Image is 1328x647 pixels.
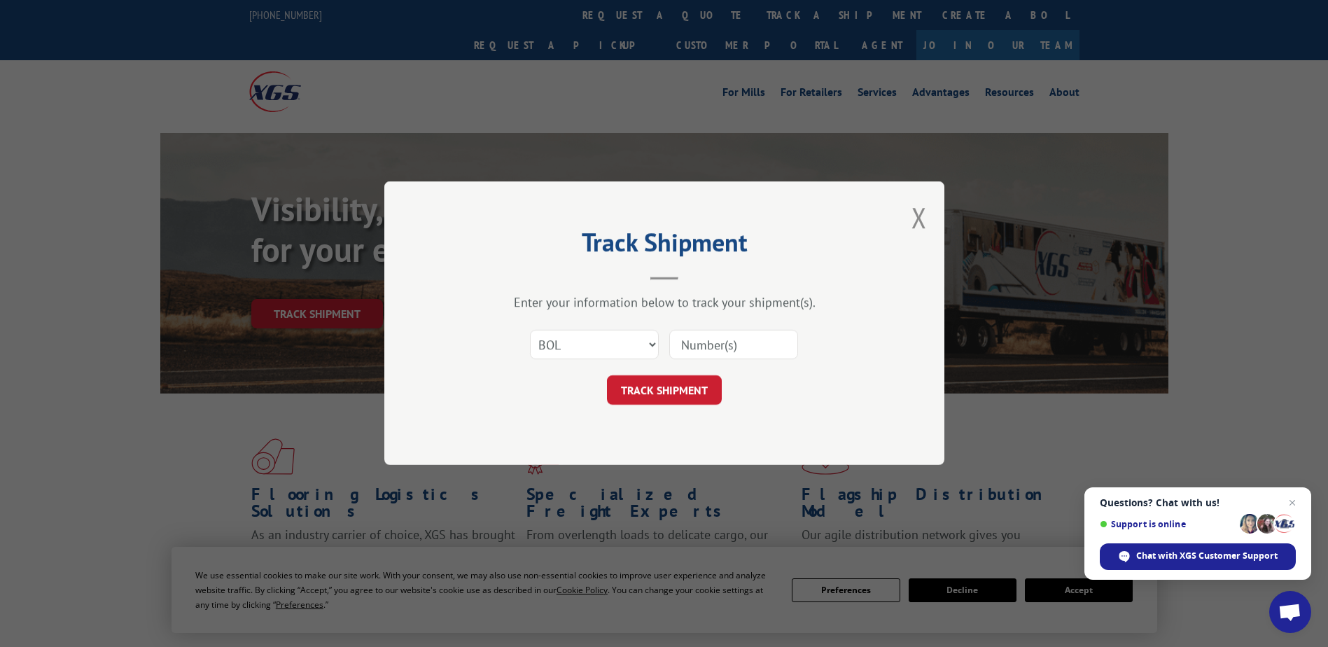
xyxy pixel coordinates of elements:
[1269,591,1311,633] div: Open chat
[1136,550,1278,562] span: Chat with XGS Customer Support
[1100,497,1296,508] span: Questions? Chat with us!
[454,232,874,259] h2: Track Shipment
[607,376,722,405] button: TRACK SHIPMENT
[911,199,927,236] button: Close modal
[1100,519,1235,529] span: Support is online
[669,331,798,360] input: Number(s)
[454,295,874,311] div: Enter your information below to track your shipment(s).
[1100,543,1296,570] div: Chat with XGS Customer Support
[1284,494,1301,511] span: Close chat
